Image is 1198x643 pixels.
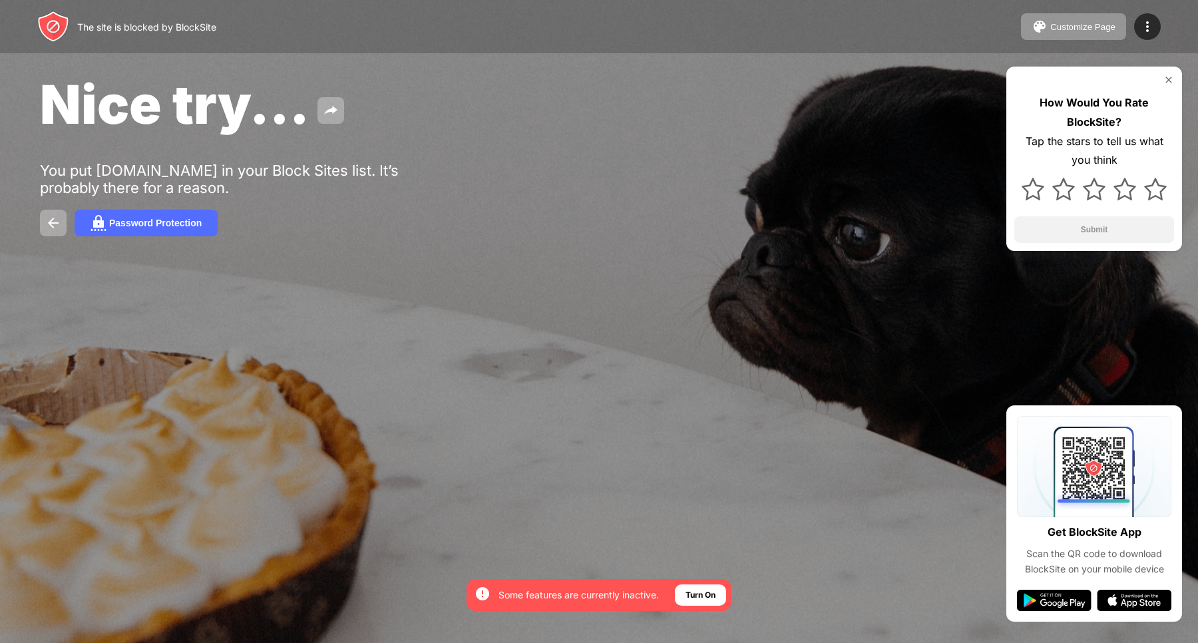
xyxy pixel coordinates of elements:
div: Turn On [686,588,715,602]
button: Customize Page [1021,13,1126,40]
img: error-circle-white.svg [475,586,491,602]
img: header-logo.svg [37,11,69,43]
button: Password Protection [75,210,218,236]
img: back.svg [45,215,61,231]
button: Submit [1014,216,1174,243]
img: star.svg [1144,178,1167,200]
img: rate-us-close.svg [1163,75,1174,85]
img: share.svg [323,103,339,118]
div: The site is blocked by BlockSite [77,21,216,33]
img: app-store.svg [1097,590,1171,611]
img: menu-icon.svg [1139,19,1155,35]
div: Some features are currently inactive. [499,588,659,602]
img: password.svg [91,215,106,231]
img: star.svg [1022,178,1044,200]
img: google-play.svg [1017,590,1092,611]
span: Nice try... [40,72,309,136]
div: You put [DOMAIN_NAME] in your Block Sites list. It’s probably there for a reason. [40,162,451,196]
div: Get BlockSite App [1048,523,1141,542]
div: How Would You Rate BlockSite? [1014,93,1174,132]
div: Customize Page [1050,22,1115,32]
div: Scan the QR code to download BlockSite on your mobile device [1017,546,1171,576]
img: star.svg [1113,178,1136,200]
div: Tap the stars to tell us what you think [1014,132,1174,170]
img: qrcode.svg [1017,416,1171,517]
div: Password Protection [109,218,202,228]
img: pallet.svg [1032,19,1048,35]
img: star.svg [1052,178,1075,200]
img: star.svg [1083,178,1105,200]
